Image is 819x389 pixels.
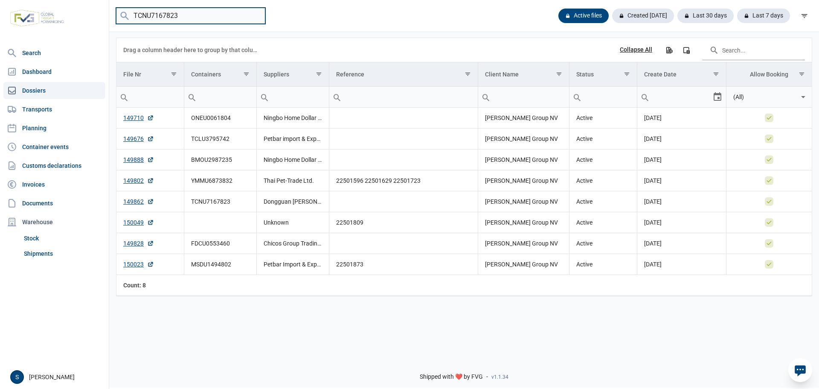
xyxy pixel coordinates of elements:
span: [DATE] [644,156,662,163]
span: Show filter options for column 'Allow Booking' [799,71,805,77]
span: [DATE] [644,114,662,121]
a: Dashboard [3,63,105,80]
td: Column Reference [329,62,478,87]
a: Transports [3,101,105,118]
span: Show filter options for column 'Client Name' [556,71,562,77]
td: Unknown [256,212,329,233]
td: Active [569,254,637,275]
a: Search [3,44,105,61]
a: 149862 [123,197,154,206]
td: Filter cell [726,87,812,108]
div: File Nr Count: 8 [123,281,177,290]
td: Dongguan [PERSON_NAME] Company Limited [256,191,329,212]
td: MSDU1494802 [184,254,256,275]
input: Filter cell [257,87,329,107]
span: v1.1.34 [491,374,508,380]
td: Column Suppliers [256,62,329,87]
span: Shipped with ❤️ by FVG [420,373,483,381]
input: Filter cell [726,87,798,107]
span: Show filter options for column 'Suppliers' [316,71,322,77]
td: Active [569,108,637,129]
td: Filter cell [256,87,329,108]
div: Select [712,87,723,107]
div: Search box [637,87,653,107]
div: Collapse All [620,46,652,54]
td: Petbar import & Export [256,129,329,149]
div: Search box [184,87,200,107]
div: Search box [478,87,494,107]
span: Show filter options for column 'Status' [624,71,630,77]
span: [DATE] [644,219,662,226]
input: Filter cell [184,87,256,107]
td: Thai Pet-Trade Ltd. [256,170,329,191]
td: Active [569,233,637,254]
td: TCNU7167823 [184,191,256,212]
div: Allow Booking [750,71,788,78]
div: Warehouse [3,214,105,231]
td: Chicos Group Trading Limited, Dongguan [PERSON_NAME] Company Limited, Starlights International Ltd. [256,233,329,254]
td: Active [569,191,637,212]
div: Export all data to Excel [661,42,677,58]
td: ONEU0061804 [184,108,256,129]
td: 22501596 22501629 22501723 [329,170,478,191]
div: Last 30 days [677,9,734,23]
span: [DATE] [644,198,662,205]
div: filter [797,8,812,23]
div: Column Chooser [679,42,694,58]
td: Column Status [569,62,637,87]
div: Select [798,87,808,107]
td: Column Client Name [478,62,569,87]
div: Suppliers [264,71,289,78]
td: 22501873 [329,254,478,275]
div: Data grid toolbar [123,38,805,62]
img: FVG - Global freight forwarding [7,6,67,30]
td: [PERSON_NAME] Group NV [478,191,569,212]
a: 150049 [123,218,154,227]
div: Containers [191,71,221,78]
td: [PERSON_NAME] Group NV [478,170,569,191]
div: Search box [116,87,132,107]
input: Filter cell [116,87,184,107]
td: Filter cell [637,87,726,108]
button: S [10,370,24,384]
td: TCLU3795742 [184,129,256,149]
div: Drag a column header here to group by that column [123,43,260,57]
td: [PERSON_NAME] Group NV [478,129,569,149]
td: Column File Nr [116,62,184,87]
a: 149710 [123,114,154,122]
a: Invoices [3,176,105,193]
input: Search dossiers [116,8,265,24]
a: Container events [3,138,105,155]
td: Active [569,170,637,191]
div: Reference [336,71,364,78]
span: Show filter options for column 'Reference' [465,71,471,77]
a: 149888 [123,155,154,164]
a: 150023 [123,260,154,269]
a: 149828 [123,239,154,248]
a: Documents [3,195,105,212]
div: Active files [558,9,609,23]
div: Last 7 days [737,9,790,23]
a: 149676 [123,135,154,143]
a: Dossiers [3,82,105,99]
td: Column Allow Booking [726,62,812,87]
td: Filter cell [478,87,569,108]
td: [PERSON_NAME] Group NV [478,233,569,254]
td: [PERSON_NAME] Group NV [478,108,569,129]
td: [PERSON_NAME] Group NV [478,149,569,170]
div: File Nr [123,71,141,78]
div: Search box [257,87,272,107]
input: Filter cell [637,87,712,107]
span: [DATE] [644,261,662,268]
td: Active [569,212,637,233]
input: Filter cell [569,87,637,107]
span: [DATE] [644,177,662,184]
input: Search in the data grid [703,40,805,60]
td: Column Create Date [637,62,726,87]
div: [PERSON_NAME] [10,370,104,384]
td: Column Containers [184,62,256,87]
